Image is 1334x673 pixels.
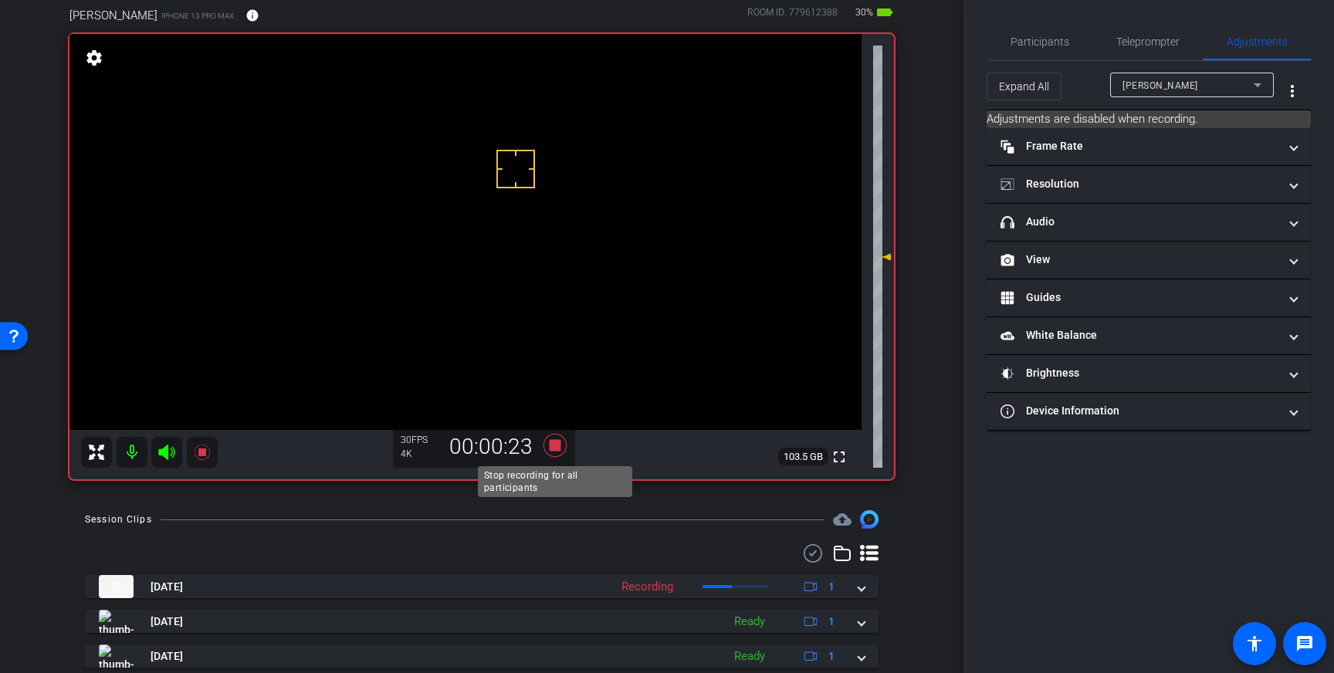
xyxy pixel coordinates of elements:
[85,610,879,633] mat-expansion-panel-header: thumb-nail[DATE]Ready1
[161,10,234,22] span: iPhone 13 Pro Max
[85,575,879,598] mat-expansion-panel-header: thumb-nail[DATE]Recording1
[85,512,152,527] div: Session Clips
[1000,289,1278,306] mat-panel-title: Guides
[99,610,134,633] img: thumb-nail
[401,434,439,446] div: 30
[151,579,183,595] span: [DATE]
[828,614,835,630] span: 1
[1000,214,1278,230] mat-panel-title: Audio
[1011,36,1069,47] span: Participants
[828,648,835,665] span: 1
[99,575,134,598] img: thumb-nail
[439,434,543,460] div: 00:00:23
[987,242,1311,279] mat-expansion-panel-header: View
[1295,634,1314,653] mat-icon: message
[833,510,852,529] span: Destinations for your clips
[987,279,1311,316] mat-expansion-panel-header: Guides
[726,648,773,665] div: Ready
[1000,252,1278,268] mat-panel-title: View
[1245,634,1264,653] mat-icon: accessibility
[830,448,848,466] mat-icon: fullscreen
[726,613,773,631] div: Ready
[987,317,1311,354] mat-expansion-panel-header: White Balance
[1283,82,1302,100] mat-icon: more_vert
[85,644,879,668] mat-expansion-panel-header: thumb-nail[DATE]Ready1
[151,648,183,665] span: [DATE]
[999,72,1049,101] span: Expand All
[1000,327,1278,343] mat-panel-title: White Balance
[987,73,1061,100] button: Expand All
[747,5,838,28] div: ROOM ID: 779612388
[1227,36,1288,47] span: Adjustments
[987,393,1311,430] mat-expansion-panel-header: Device Information
[401,448,439,460] div: 4K
[245,8,259,22] mat-icon: info
[1000,138,1278,154] mat-panel-title: Frame Rate
[99,644,134,668] img: thumb-nail
[1116,36,1180,47] span: Teleprompter
[1000,403,1278,419] mat-panel-title: Device Information
[833,510,852,529] mat-icon: cloud_upload
[69,7,157,24] span: [PERSON_NAME]
[873,248,892,266] mat-icon: 0 dB
[614,578,681,596] div: Recording
[478,466,632,497] div: Stop recording for all participants
[987,110,1311,128] mat-card: Adjustments are disabled when recording.
[987,204,1311,241] mat-expansion-panel-header: Audio
[1000,365,1278,381] mat-panel-title: Brightness
[411,435,428,445] span: FPS
[1122,80,1198,91] span: [PERSON_NAME]
[151,614,183,630] span: [DATE]
[778,448,828,466] span: 103.5 GB
[875,3,894,22] mat-icon: battery_std
[1000,176,1278,192] mat-panel-title: Resolution
[987,128,1311,165] mat-expansion-panel-header: Frame Rate
[987,166,1311,203] mat-expansion-panel-header: Resolution
[83,49,105,67] mat-icon: settings
[828,579,835,595] span: 1
[987,355,1311,392] mat-expansion-panel-header: Brightness
[1274,73,1311,110] button: More Options for Adjustments Panel
[860,510,879,529] img: Session clips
